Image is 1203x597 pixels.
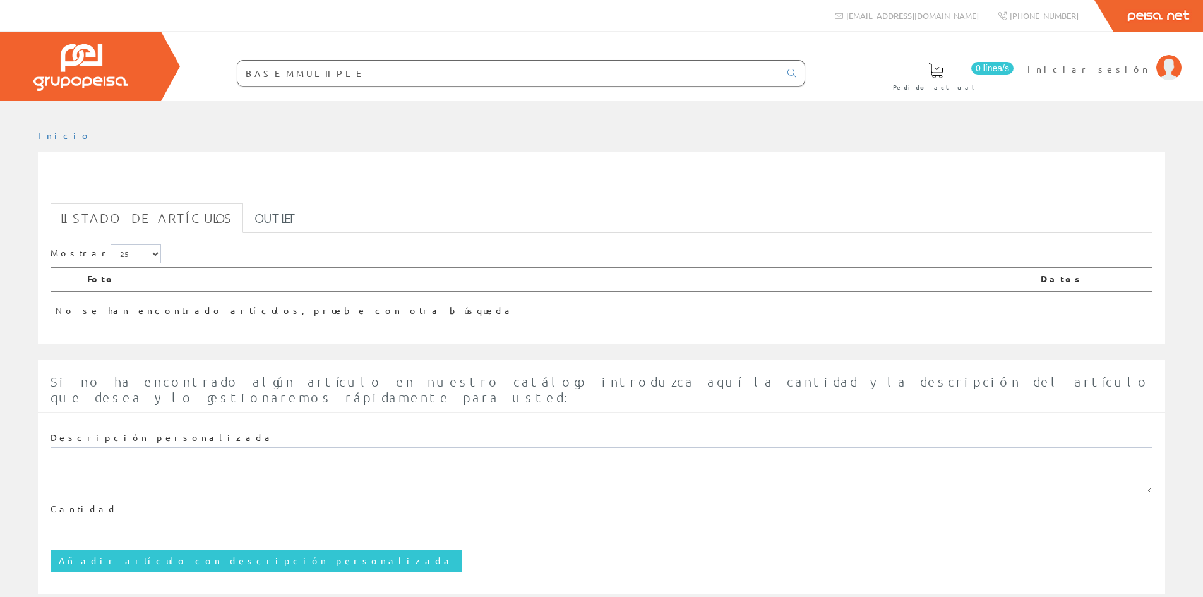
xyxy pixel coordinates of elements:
label: Mostrar [51,244,161,263]
a: Iniciar sesión [1027,52,1182,64]
input: Buscar ... [237,61,780,86]
span: 0 línea/s [971,62,1014,75]
span: [PHONE_NUMBER] [1010,10,1079,21]
input: Añadir artículo con descripción personalizada [51,550,462,571]
a: Listado de artículos [51,203,243,233]
a: Outlet [244,203,307,233]
th: Foto [82,267,1036,291]
span: [EMAIL_ADDRESS][DOMAIN_NAME] [846,10,979,21]
td: No se han encontrado artículos, pruebe con otra búsqueda [51,291,1036,322]
h1: BASE MMULTIPLE [51,172,1152,197]
label: Descripción personalizada [51,431,275,444]
select: Mostrar [111,244,161,263]
img: Grupo Peisa [33,44,128,91]
span: Si no ha encontrado algún artículo en nuestro catálogo introduzca aquí la cantidad y la descripci... [51,374,1150,405]
span: Pedido actual [893,81,979,93]
label: Cantidad [51,503,117,516]
th: Datos [1036,267,1152,291]
span: Iniciar sesión [1027,63,1150,75]
a: Inicio [38,130,92,141]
